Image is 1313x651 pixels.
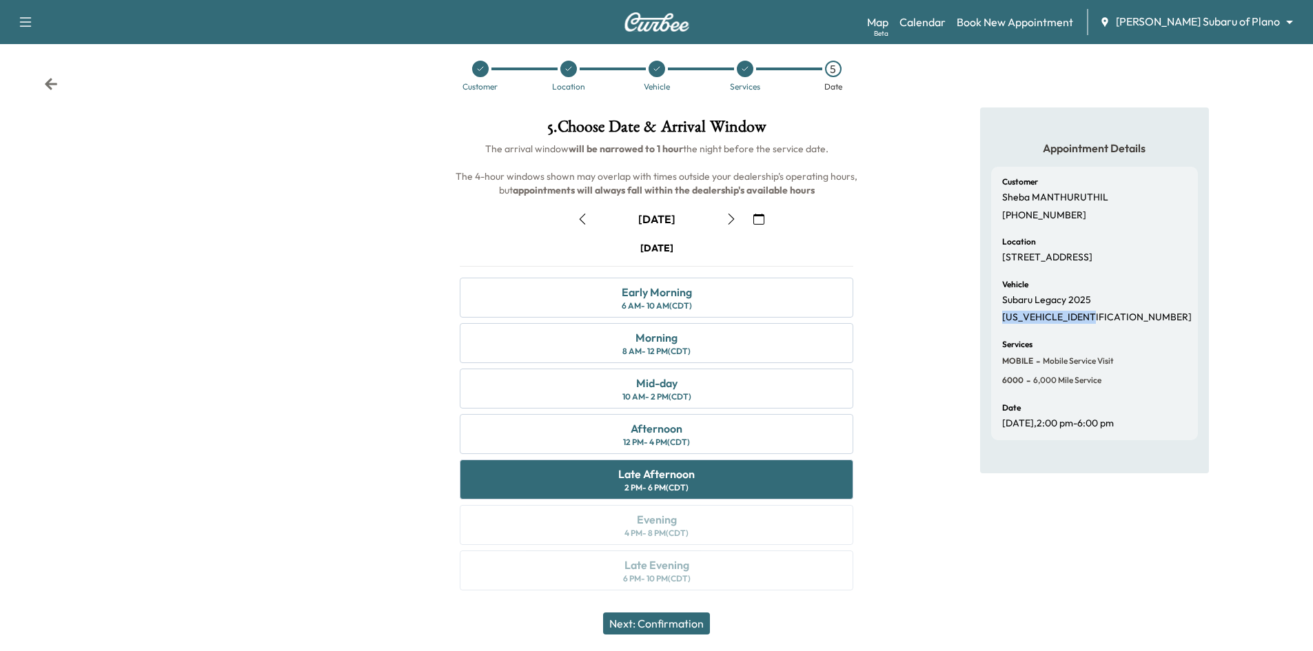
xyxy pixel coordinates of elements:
div: Early Morning [622,284,692,300]
img: Curbee Logo [624,12,690,32]
div: 2 PM - 6 PM (CDT) [624,482,689,493]
div: 8 AM - 12 PM (CDT) [622,346,691,357]
h6: Customer [1002,178,1038,186]
span: - [1033,354,1040,368]
p: Sheba MANTHURUTHIL [1002,192,1108,204]
div: Back [44,77,58,91]
a: MapBeta [867,14,888,30]
div: 12 PM - 4 PM (CDT) [623,437,690,448]
span: 6,000 mile Service [1030,375,1101,386]
div: [DATE] [640,241,673,255]
div: 10 AM - 2 PM (CDT) [622,391,691,402]
div: [DATE] [638,211,675,227]
h6: Vehicle [1002,280,1028,289]
button: Next: Confirmation [603,612,710,634]
div: 6 AM - 10 AM (CDT) [622,300,692,311]
span: Mobile Service Visit [1040,355,1114,366]
h6: Location [1002,238,1036,246]
b: appointments will always fall within the dealership's available hours [513,184,815,196]
div: Location [552,83,585,91]
p: [PHONE_NUMBER] [1002,209,1086,222]
span: - [1024,373,1030,387]
span: MOBILE [1002,355,1033,366]
div: Late Afternoon [618,466,695,482]
div: Vehicle [644,83,670,91]
div: 5 [825,61,842,77]
p: [STREET_ADDRESS] [1002,251,1092,264]
h6: Services [1002,340,1032,349]
div: Morning [635,329,678,346]
p: Subaru Legacy 2025 [1002,294,1091,307]
p: [US_VEHICLE_IDENTIFICATION_NUMBER] [1002,311,1192,324]
h5: Appointment Details [991,141,1198,156]
div: Services [730,83,760,91]
h6: Date [1002,404,1021,412]
span: [PERSON_NAME] Subaru of Plano [1116,14,1280,30]
div: Beta [874,28,888,39]
div: Date [824,83,842,91]
div: Customer [462,83,498,91]
p: [DATE] , 2:00 pm - 6:00 pm [1002,417,1114,430]
h1: 5 . Choose Date & Arrival Window [449,118,864,142]
span: The arrival window the night before the service date. The 4-hour windows shown may overlap with t... [456,143,859,196]
a: Book New Appointment [957,14,1073,30]
div: Afternoon [631,420,682,437]
div: Mid-day [636,375,678,391]
b: will be narrowed to 1 hour [569,143,683,155]
a: Calendar [899,14,946,30]
span: 6000 [1002,375,1024,386]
